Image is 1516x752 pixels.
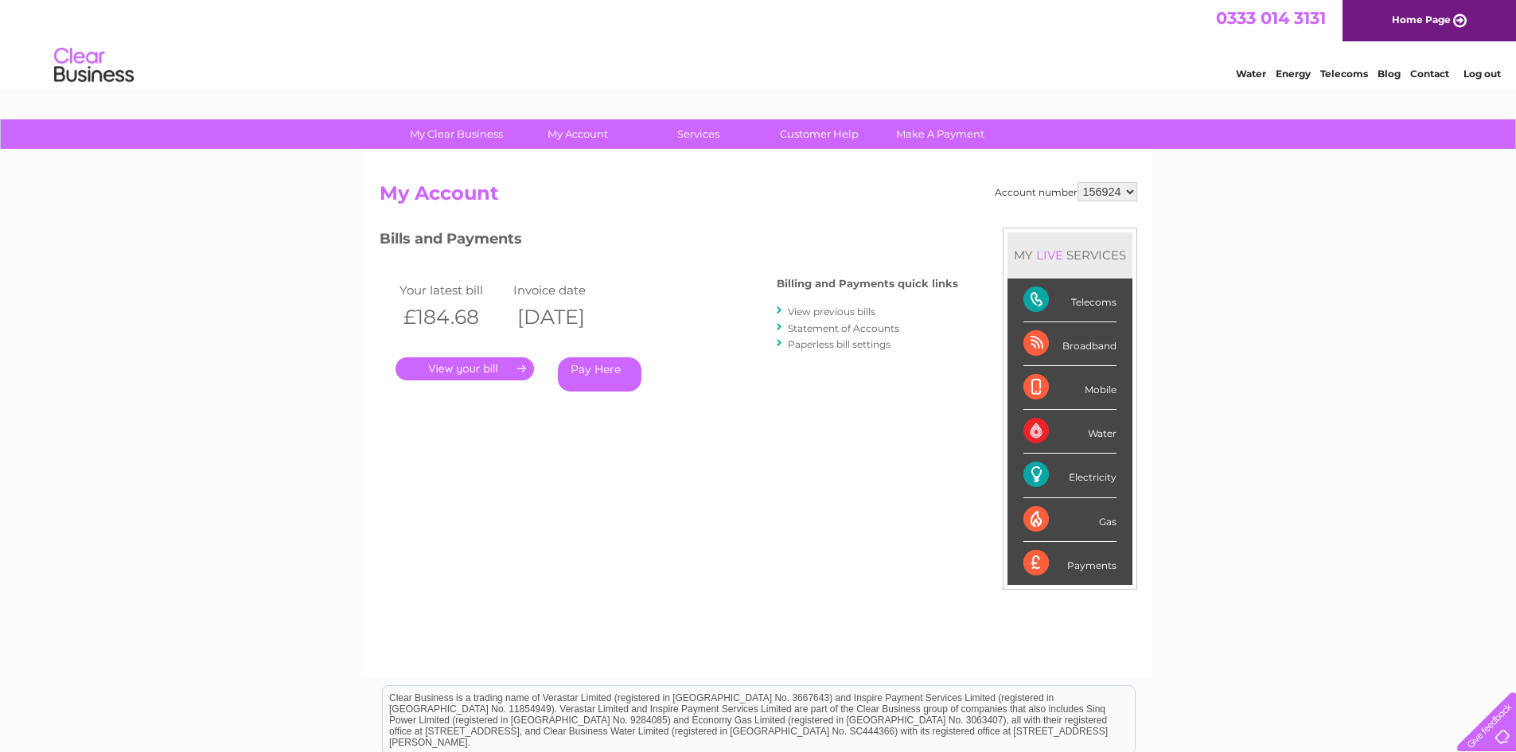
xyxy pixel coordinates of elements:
[1033,247,1066,263] div: LIVE
[1236,68,1266,80] a: Water
[995,182,1137,201] div: Account number
[396,279,510,301] td: Your latest bill
[1023,542,1117,585] div: Payments
[1023,322,1117,366] div: Broadband
[1023,279,1117,322] div: Telecoms
[509,279,624,301] td: Invoice date
[1463,68,1501,80] a: Log out
[777,278,958,290] h4: Billing and Payments quick links
[1276,68,1311,80] a: Energy
[380,182,1137,212] h2: My Account
[1007,232,1132,278] div: MY SERVICES
[1023,498,1117,542] div: Gas
[509,301,624,333] th: [DATE]
[875,119,1006,149] a: Make A Payment
[788,306,875,318] a: View previous bills
[1023,410,1117,454] div: Water
[512,119,643,149] a: My Account
[1378,68,1401,80] a: Blog
[558,357,641,392] a: Pay Here
[380,228,958,255] h3: Bills and Payments
[391,119,522,149] a: My Clear Business
[788,338,891,350] a: Paperless bill settings
[396,357,534,380] a: .
[396,301,510,333] th: £184.68
[53,41,134,90] img: logo.png
[1410,68,1449,80] a: Contact
[383,9,1135,77] div: Clear Business is a trading name of Verastar Limited (registered in [GEOGRAPHIC_DATA] No. 3667643...
[1320,68,1368,80] a: Telecoms
[1216,8,1326,28] a: 0333 014 3131
[1023,454,1117,497] div: Electricity
[788,322,899,334] a: Statement of Accounts
[754,119,885,149] a: Customer Help
[1023,366,1117,410] div: Mobile
[633,119,764,149] a: Services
